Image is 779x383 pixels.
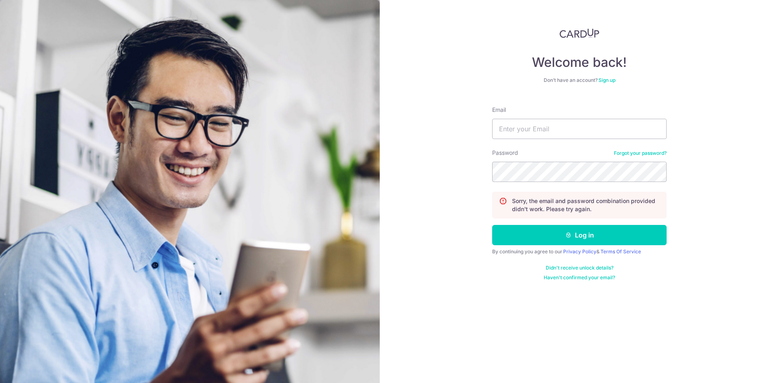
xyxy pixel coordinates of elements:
a: Haven't confirmed your email? [544,274,615,281]
a: Didn't receive unlock details? [546,265,613,271]
input: Enter your Email [492,119,667,139]
label: Email [492,106,506,114]
button: Log in [492,225,667,245]
a: Privacy Policy [563,248,596,255]
div: By continuing you agree to our & [492,248,667,255]
h4: Welcome back! [492,54,667,71]
a: Sign up [598,77,615,83]
a: Forgot your password? [614,150,667,156]
div: Don’t have an account? [492,77,667,83]
label: Password [492,149,518,157]
p: Sorry, the email and password combination provided didn't work. Please try again. [512,197,660,213]
a: Terms Of Service [600,248,641,255]
img: CardUp Logo [560,28,599,38]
